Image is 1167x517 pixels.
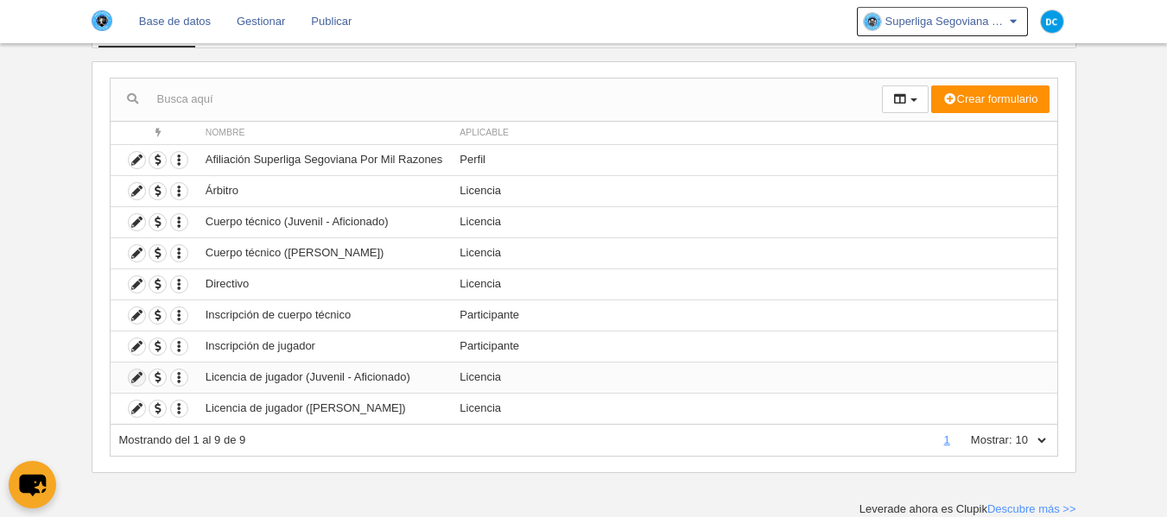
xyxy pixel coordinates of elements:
td: Cuerpo técnico (Juvenil - Aficionado) [197,206,452,237]
td: Licencia de jugador (Juvenil - Aficionado) [197,362,452,393]
td: Licencia [451,175,1056,206]
td: Inscripción de jugador [197,331,452,362]
td: Participante [451,331,1056,362]
a: Superliga Segoviana Por Mil Razones [857,7,1028,36]
td: Licencia de jugador ([PERSON_NAME]) [197,393,452,424]
input: Busca aquí [111,86,882,112]
button: Crear formulario [931,85,1049,113]
img: Superliga Segoviana Por Mil Razones [92,10,112,31]
button: chat-button [9,461,56,508]
td: Licencia [451,237,1056,268]
span: Mostrando del 1 al 9 de 9 [119,433,246,446]
span: Nombre [206,128,245,137]
td: Afiliación Superliga Segoviana Por Mil Razones [197,144,452,175]
div: Leverade ahora es Clupik [859,501,1076,517]
img: c2l6ZT0zMHgzMCZmcz05JnRleHQ9REMmYmc9MDM5YmU1.png [1041,10,1063,33]
td: Directivo [197,268,452,299]
td: Inscripción de cuerpo técnico [197,299,452,331]
a: 1 [941,433,954,446]
td: Cuerpo técnico ([PERSON_NAME]) [197,237,452,268]
td: Árbitro [197,175,452,206]
span: Superliga Segoviana Por Mil Razones [885,13,1006,30]
label: Mostrar: [954,432,1012,448]
td: Licencia [451,268,1056,299]
td: Perfil [451,144,1056,175]
td: Licencia [451,362,1056,393]
td: Licencia [451,206,1056,237]
a: Descubre más >> [987,502,1076,515]
span: Aplicable [460,128,509,137]
img: OavcNxVbaZnD.30x30.jpg [864,13,881,30]
td: Licencia [451,393,1056,424]
td: Participante [451,299,1056,331]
